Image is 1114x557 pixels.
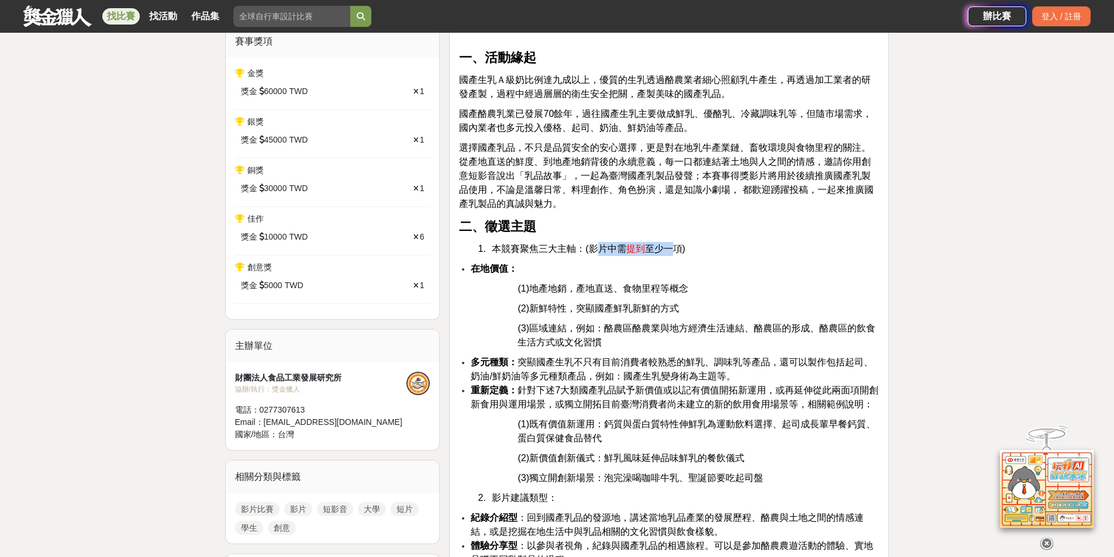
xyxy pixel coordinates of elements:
[459,75,871,99] span: 國產生乳Ａ級奶比例達九成以上，優質的生乳透過酪農業者細心照顧乳牛產生，再透過加工業者的研發產製，過程中經過層層的衛生安全把關，產製美味的國產乳品。
[420,135,425,144] span: 1
[102,8,140,25] a: 找比賽
[471,264,518,274] strong: 在地價值：
[241,279,257,292] span: 獎金
[1000,450,1094,528] img: d2146d9a-e6f6-4337-9592-8cefde37ba6b.png
[268,521,296,535] a: 創意
[247,68,264,78] span: 金獎
[1032,6,1091,26] div: 登入 / 註冊
[247,214,264,223] span: 佳作
[289,85,308,98] span: TWD
[478,493,485,503] span: 2.
[264,231,287,243] span: 10000
[471,513,518,523] strong: 紀錄介紹型
[968,6,1026,26] a: 辦比賽
[518,419,875,443] span: (1)既有價值新運用：鈣質與蛋白質特性伸鮮乳為運動飲料選擇、起司成長輩早餐鈣質、蛋白質保健食品替代
[241,134,257,146] span: 獎金
[241,85,257,98] span: 獎金
[459,143,873,209] span: 選擇國產乳品，不只是品質安全的安心選擇，更是對在地乳牛產業鏈、畜牧環境與食物里程的關注。從產地直送的鮮度、到地產地銷背後的永續意義，每一口都連結著土地與人之間的情感，邀請你用創意短影音說出「乳品...
[518,323,875,347] span: (3)區域連結，例如：酪農區酪農業與地方經濟生活連結、酪農區的形成、酪農區的飲食生活方式或文化習慣
[471,385,518,395] strong: 重新定義：
[264,279,282,292] span: 5000
[289,182,308,195] span: TWD
[518,283,688,293] span: (1)地產地銷，產地直送、食物里程等概念
[317,502,353,516] a: 短影音
[144,8,182,25] a: 找活動
[471,513,864,537] span: ：回到國產乳品的發源地，講述當地乳品產業的發展歷程、酪農與土地之間的情感連結，或是挖掘在地生活中與乳品相關的文化習慣與飲食樣貌。
[645,244,685,254] span: 至少一項)
[233,6,350,27] input: 全球自行車設計比賽
[226,330,440,362] div: 主辦單位
[420,281,425,290] span: 1
[264,85,287,98] span: 60000
[247,165,264,175] span: 銅獎
[235,404,407,416] div: 電話： 0277307613
[518,473,763,483] span: (3)獨立開創新場景：泡完澡喝咖啡牛乳、聖誕節要吃起司盤
[420,232,425,241] span: 6
[226,25,440,58] div: 賽事獎項
[289,231,308,243] span: TWD
[278,430,294,439] span: 台灣
[471,357,518,367] strong: 多元種類：
[247,117,264,126] span: 銀獎
[518,453,744,463] span: (2)新價值創新儀式：鮮乳風味延伸品味鮮乳的餐飲儀式
[420,87,425,96] span: 1
[492,244,626,254] span: 本競賽聚焦三大主軸：(影片中需
[626,244,645,254] span: 提到
[518,303,679,313] span: (2)新鮮特性，突顯國產鮮乳新鮮的方式
[459,109,872,133] span: 國產酪農乳業已發展70餘年，過往國產生乳主要做成鮮乳、優酪乳、冷藏調味乳等，但隨市場需求，國內業者也多元投入優格、起司、奶油、鮮奶油等產品。
[391,502,419,516] a: 短片
[471,541,518,551] strong: 體驗分享型
[284,502,312,516] a: 影片
[420,184,425,193] span: 1
[187,8,224,25] a: 作品集
[358,502,386,516] a: 大學
[247,262,272,272] span: 創意獎
[241,231,257,243] span: 獎金
[459,219,536,234] strong: 二、徵選主題
[241,182,257,195] span: 獎金
[471,357,873,381] span: 突顯國產生乳不只有目前消費者較熟悉的鮮乳、調味乳等產品，還可以製作包括起司、奶油/鮮奶油等多元種類產品，例如：國產生乳變身術為主題等。
[264,182,287,195] span: 30000
[226,461,440,493] div: 相關分類與標籤
[478,244,485,254] span: 1.
[264,134,287,146] span: 45000
[289,134,308,146] span: TWD
[459,50,536,65] strong: 一、活動緣起
[235,416,407,428] div: Email： [EMAIL_ADDRESS][DOMAIN_NAME]
[471,385,878,409] span: 針對下述7大類國產乳品賦予新價值或以記有價值開拓新運用，或再延伸從此兩面項開創新食用與運用場景，或獨立開拓目前臺灣消費者尚未建立的新的飲用食用場景等，相關範例說明：
[235,502,280,516] a: 影片比賽
[235,372,407,384] div: 財團法人食品工業發展研究所
[285,279,303,292] span: TWD
[235,521,263,535] a: 學生
[492,493,557,503] span: 影片建議類型：
[235,384,407,395] div: 協辦/執行： 獎金獵人
[235,430,278,439] span: 國家/地區：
